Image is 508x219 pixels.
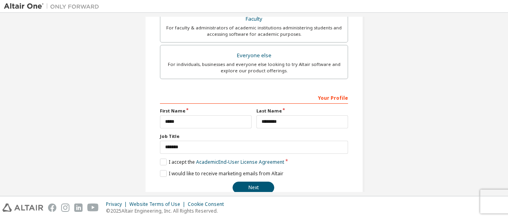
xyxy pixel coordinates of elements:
p: © 2025 Altair Engineering, Inc. All Rights Reserved. [106,207,229,214]
div: Faculty [165,14,343,25]
div: Website Terms of Use [129,201,188,207]
div: Privacy [106,201,129,207]
div: Everyone else [165,50,343,61]
div: For faculty & administrators of academic institutions administering students and accessing softwa... [165,25,343,37]
div: Your Profile [160,91,348,104]
label: Last Name [256,108,348,114]
label: I accept the [160,159,284,165]
a: Academic End-User License Agreement [196,159,284,165]
img: altair_logo.svg [2,203,43,212]
img: instagram.svg [61,203,69,212]
img: Altair One [4,2,103,10]
img: facebook.svg [48,203,56,212]
div: For individuals, businesses and everyone else looking to try Altair software and explore our prod... [165,61,343,74]
label: I would like to receive marketing emails from Altair [160,170,283,177]
label: First Name [160,108,252,114]
div: Cookie Consent [188,201,229,207]
img: youtube.svg [87,203,99,212]
label: Job Title [160,133,348,140]
button: Next [233,182,274,194]
img: linkedin.svg [74,203,83,212]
